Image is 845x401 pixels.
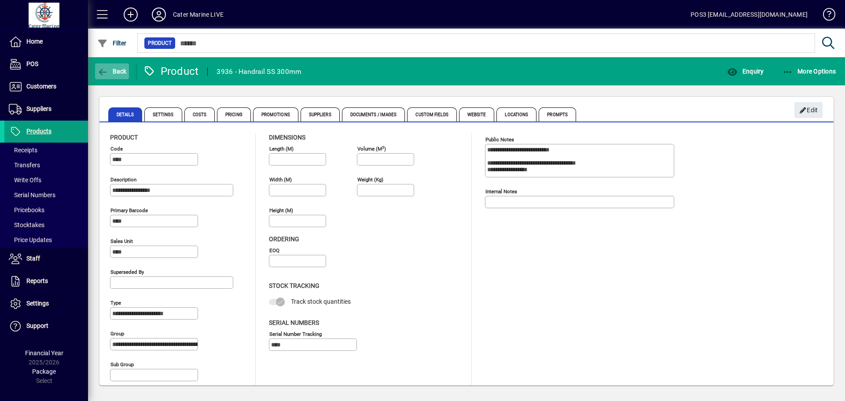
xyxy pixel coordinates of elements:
a: Reports [4,270,88,292]
mat-label: Group [110,331,124,337]
span: Settings [26,300,49,307]
mat-label: Length (m) [269,146,294,152]
span: Suppliers [26,105,51,112]
a: Price Updates [4,232,88,247]
span: Dimensions [269,134,305,141]
mat-label: Sales unit [110,238,133,244]
span: Back [97,68,127,75]
a: Pricebooks [4,202,88,217]
span: Customers [26,83,56,90]
button: Enquiry [725,63,766,79]
span: Costs [184,107,215,121]
span: Suppliers [301,107,340,121]
span: Locations [496,107,536,121]
span: Serial Numbers [269,319,319,326]
mat-label: Height (m) [269,207,293,213]
a: Serial Numbers [4,188,88,202]
div: Cater Marine LIVE [173,7,224,22]
mat-label: Width (m) [269,177,292,183]
mat-label: Internal Notes [485,188,517,195]
button: Edit [794,102,823,118]
mat-label: EOQ [269,247,279,254]
span: Custom Fields [407,107,456,121]
div: POS3 [EMAIL_ADDRESS][DOMAIN_NAME] [691,7,808,22]
a: Write Offs [4,173,88,188]
div: 3936 - Handrail SS 300mm [217,65,301,79]
a: POS [4,53,88,75]
button: Back [95,63,129,79]
span: Write Offs [9,177,41,184]
span: Package [32,368,56,375]
span: Ordering [269,235,299,243]
mat-label: Sub group [110,361,134,368]
span: Filter [97,40,127,47]
span: Stocktakes [9,221,44,228]
mat-label: Public Notes [485,136,514,143]
span: Price Updates [9,236,52,243]
span: Reports [26,277,48,284]
a: Customers [4,76,88,98]
div: Product [143,64,199,78]
app-page-header-button: Back [88,63,136,79]
span: Products [26,128,51,135]
sup: 3 [382,145,384,149]
span: Stock Tracking [269,282,320,289]
a: Home [4,31,88,53]
a: Staff [4,248,88,270]
button: Profile [145,7,173,22]
mat-label: Type [110,300,121,306]
span: Pricebooks [9,206,44,213]
mat-label: Primary barcode [110,207,148,213]
mat-label: Serial Number tracking [269,331,322,337]
span: Support [26,322,48,329]
span: Details [108,107,142,121]
span: Receipts [9,147,37,154]
span: Transfers [9,162,40,169]
span: Track stock quantities [291,298,351,305]
span: Home [26,38,43,45]
a: Transfers [4,158,88,173]
span: Product [110,134,138,141]
a: Receipts [4,143,88,158]
span: Staff [26,255,40,262]
span: Edit [799,103,818,118]
span: Serial Numbers [9,191,55,199]
span: Prompts [539,107,576,121]
span: More Options [783,68,836,75]
a: Suppliers [4,98,88,120]
span: POS [26,60,38,67]
span: Pricing [217,107,251,121]
mat-label: Code [110,146,123,152]
mat-label: Superseded by [110,269,144,275]
span: Website [459,107,495,121]
button: Filter [95,35,129,51]
a: Knowledge Base [816,2,834,30]
span: Enquiry [727,68,764,75]
span: Promotions [253,107,298,121]
button: Add [117,7,145,22]
a: Stocktakes [4,217,88,232]
button: More Options [780,63,838,79]
span: Product [148,39,172,48]
mat-label: Description [110,177,136,183]
mat-label: Volume (m ) [357,146,386,152]
a: Settings [4,293,88,315]
span: Settings [144,107,182,121]
mat-label: Weight (Kg) [357,177,383,183]
span: Documents / Images [342,107,405,121]
a: Support [4,315,88,337]
span: Financial Year [25,349,63,357]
